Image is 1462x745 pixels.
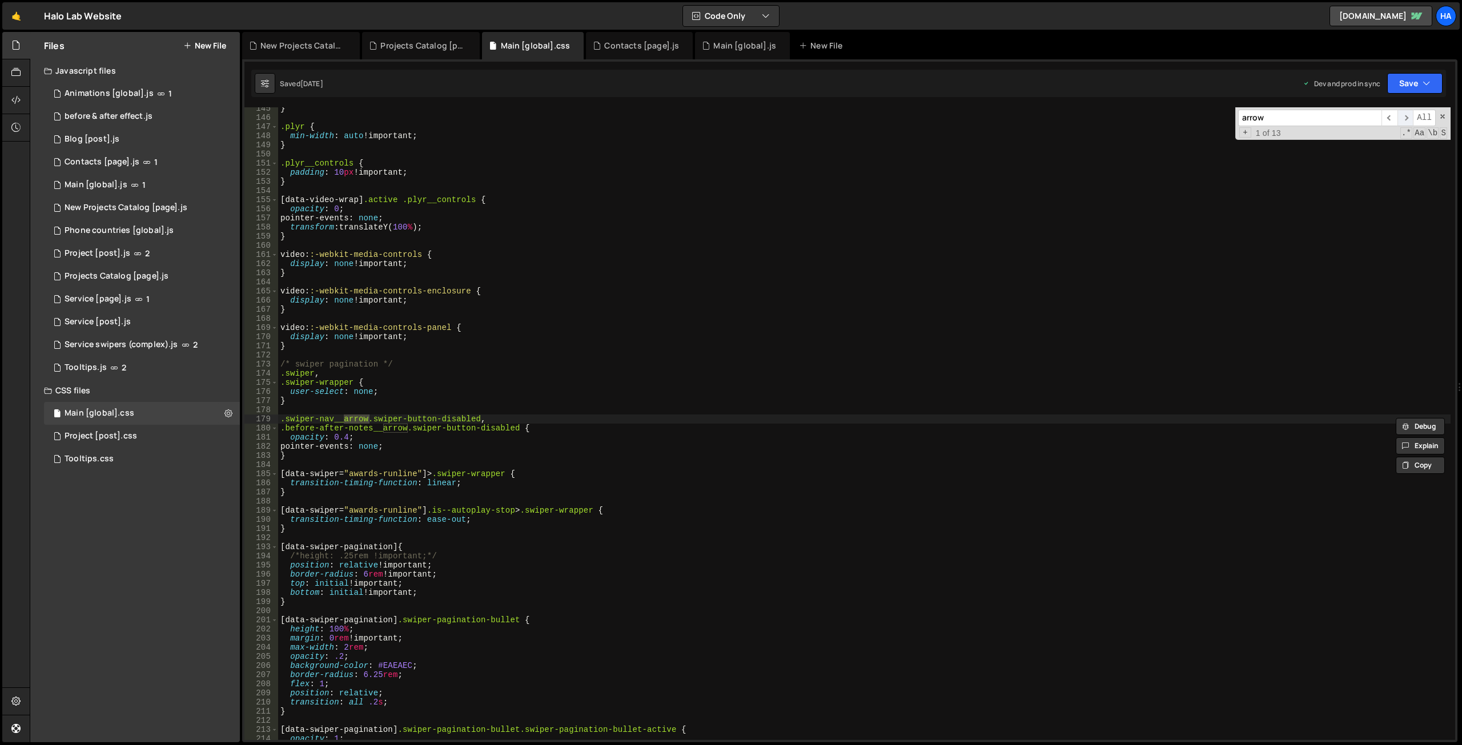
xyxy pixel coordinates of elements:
div: 200 [244,606,278,615]
div: 826/3363.js [44,128,240,151]
div: 174 [244,369,278,378]
div: 160 [244,241,278,250]
div: 193 [244,542,278,551]
div: 166 [244,296,278,305]
button: Save [1387,73,1443,94]
div: New File [799,40,847,51]
div: 214 [244,734,278,743]
div: Projects Catalog [page].js [380,40,466,51]
div: 164 [244,277,278,287]
div: 158 [244,223,278,232]
div: 198 [244,588,278,597]
div: 159 [244,232,278,241]
div: Tooltips.css [65,454,114,464]
div: 187 [244,488,278,497]
div: Blog [post].js [65,134,119,144]
div: 149 [244,140,278,150]
div: 172 [244,351,278,360]
div: 146 [244,113,278,122]
div: 826/3053.css [44,402,240,425]
button: Code Only [683,6,779,26]
span: 1 [142,180,146,190]
div: 152 [244,168,278,177]
div: Saved [280,79,323,88]
div: 175 [244,378,278,387]
span: 1 [154,158,158,167]
div: 151 [244,159,278,168]
div: 196 [244,570,278,579]
div: Main [global].js [65,180,127,190]
div: 203 [244,634,278,643]
span: CaseSensitive Search [1413,127,1425,139]
div: 186 [244,478,278,488]
div: before & after effect.js [65,111,152,122]
div: 181 [244,433,278,442]
div: 167 [244,305,278,314]
div: [DATE] [300,79,323,88]
div: 145 [244,104,278,113]
div: Projects Catalog [page].js [65,271,168,281]
div: 180 [244,424,278,433]
div: 197 [244,579,278,588]
div: 826/1521.js [44,174,240,196]
div: 162 [244,259,278,268]
div: Main [global].js [713,40,776,51]
div: New Projects Catalog [page].js [260,40,346,51]
div: Phone countries [global].js [65,225,174,236]
div: 826/24828.js [44,219,240,242]
div: 211 [244,707,278,716]
div: 210 [244,698,278,707]
button: Explain [1396,437,1445,454]
div: Main [global].css [501,40,571,51]
div: Service [post].js [65,317,131,327]
div: 165 [244,287,278,296]
span: Whole Word Search [1427,127,1439,139]
div: 190 [244,515,278,524]
div: 207 [244,670,278,679]
div: 204 [244,643,278,652]
div: 156 [244,204,278,214]
div: 202 [244,625,278,634]
div: 209 [244,688,278,698]
div: 148 [244,131,278,140]
div: 826/45771.js [44,196,240,219]
div: 212 [244,716,278,725]
div: 826/10093.js [44,265,240,288]
div: 194 [244,551,278,561]
div: 208 [244,679,278,688]
button: New File [183,41,226,50]
button: Debug [1396,418,1445,435]
span: 1 of 13 [1251,128,1286,138]
div: Javascript files [30,59,240,82]
div: 188 [244,497,278,506]
div: Service [page].js [65,294,131,304]
span: 2 [193,340,198,349]
a: 🤙 [2,2,30,30]
div: 826/8916.js [44,242,240,265]
div: 161 [244,250,278,259]
div: 168 [244,314,278,323]
div: 213 [244,725,278,734]
div: 195 [244,561,278,570]
div: 826/1551.js [44,151,240,174]
div: 185 [244,469,278,478]
div: 826/8793.js [44,333,240,356]
div: Contacts [page].js [604,40,679,51]
span: ​ [1381,110,1397,126]
div: 192 [244,533,278,542]
div: 199 [244,597,278,606]
div: CSS files [30,379,240,402]
div: Service swipers (complex).js [65,340,178,350]
span: RegExp Search [1400,127,1412,139]
a: Ha [1436,6,1456,26]
div: 169 [244,323,278,332]
div: 826/2754.js [44,82,240,105]
div: Tooltips.js [65,363,107,373]
div: 826/18335.css [44,448,240,470]
span: Alt-Enter [1413,110,1436,126]
div: 155 [244,195,278,204]
h2: Files [44,39,65,52]
div: 205 [244,652,278,661]
div: 150 [244,150,278,159]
